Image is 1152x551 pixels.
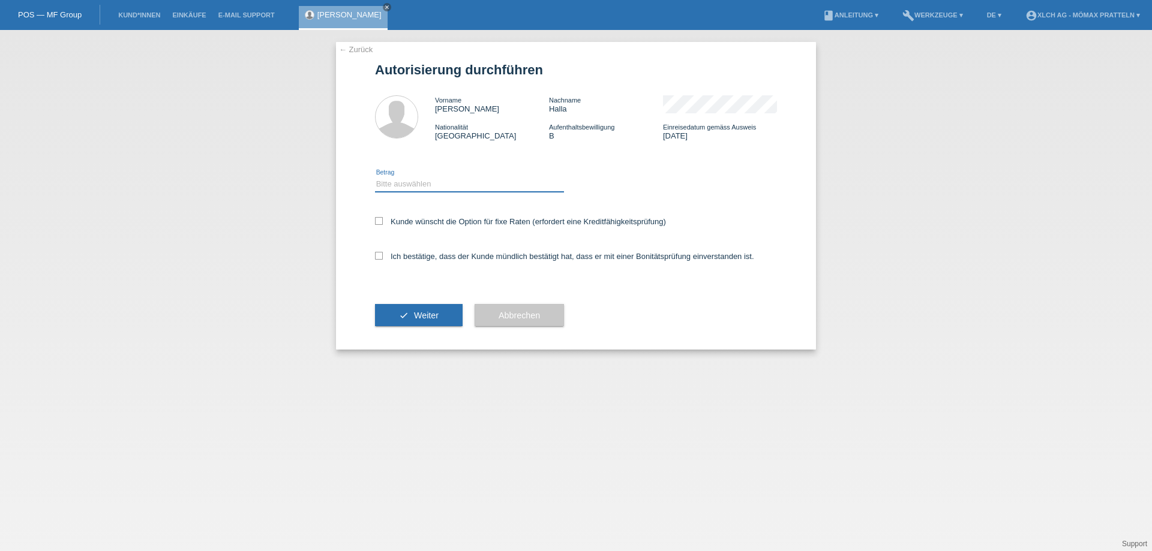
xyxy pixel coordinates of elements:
i: account_circle [1025,10,1037,22]
a: account_circleXLCH AG - Mömax Pratteln ▾ [1019,11,1146,19]
a: ← Zurück [339,45,373,54]
h1: Autorisierung durchführen [375,62,777,77]
span: Weiter [414,311,439,320]
span: Abbrechen [499,311,540,320]
span: Nachname [549,97,581,104]
div: B [549,122,663,140]
a: Kund*innen [112,11,166,19]
a: buildWerkzeuge ▾ [896,11,969,19]
i: check [399,311,409,320]
span: Nationalität [435,124,468,131]
a: Einkäufe [166,11,212,19]
a: bookAnleitung ▾ [817,11,884,19]
i: book [823,10,835,22]
a: [PERSON_NAME] [317,10,382,19]
div: [PERSON_NAME] [435,95,549,113]
label: Ich bestätige, dass der Kunde mündlich bestätigt hat, dass er mit einer Bonitätsprüfung einversta... [375,252,754,261]
a: DE ▾ [981,11,1007,19]
div: Halla [549,95,663,113]
a: Support [1122,540,1147,548]
span: Einreisedatum gemäss Ausweis [663,124,756,131]
span: Vorname [435,97,461,104]
label: Kunde wünscht die Option für fixe Raten (erfordert eine Kreditfähigkeitsprüfung) [375,217,666,226]
a: POS — MF Group [18,10,82,19]
button: check Weiter [375,304,463,327]
i: close [384,4,390,10]
i: build [902,10,914,22]
div: [DATE] [663,122,777,140]
a: close [383,3,391,11]
button: Abbrechen [475,304,564,327]
span: Aufenthaltsbewilligung [549,124,614,131]
div: [GEOGRAPHIC_DATA] [435,122,549,140]
a: E-Mail Support [212,11,281,19]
